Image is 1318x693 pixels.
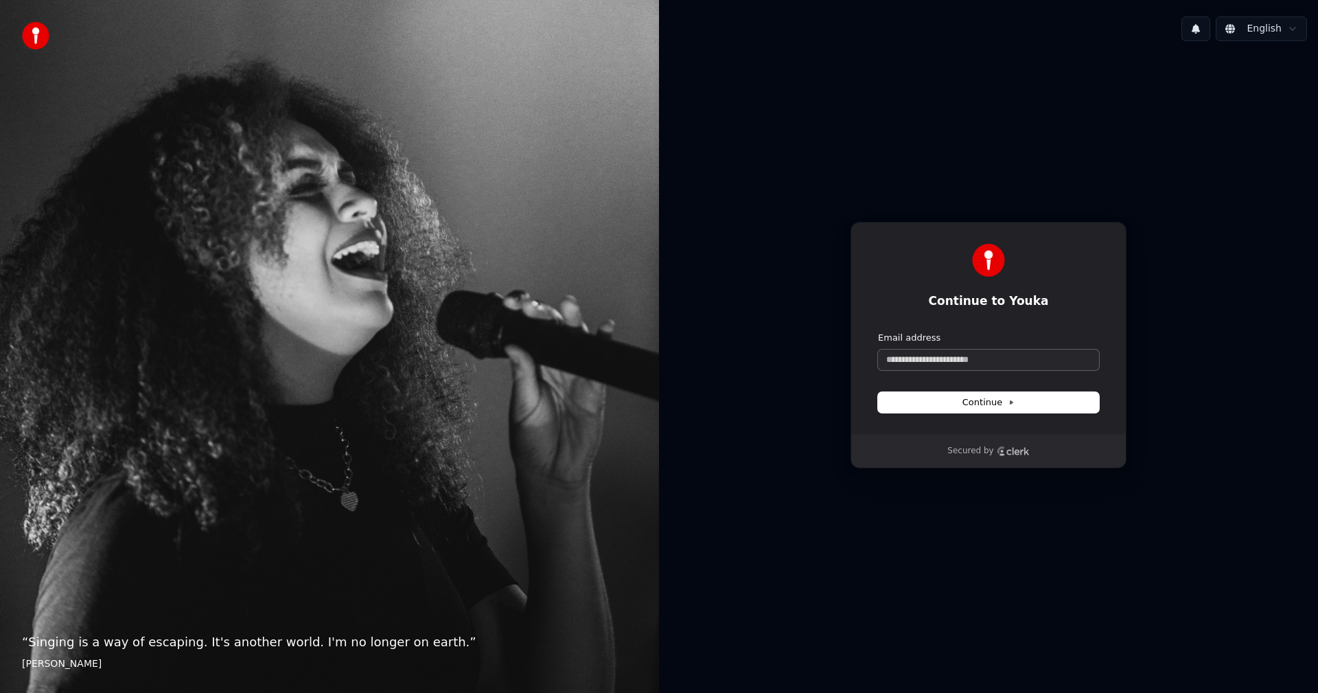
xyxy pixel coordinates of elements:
img: Youka [972,244,1005,277]
span: Continue [962,396,1015,409]
footer: [PERSON_NAME] [22,657,637,671]
label: Email address [878,332,940,344]
p: Secured by [947,446,993,457]
a: Clerk logo [997,446,1030,456]
img: youka [22,22,49,49]
h1: Continue to Youka [878,293,1099,310]
p: “ Singing is a way of escaping. It's another world. I'm no longer on earth. ” [22,633,637,652]
button: Continue [878,392,1099,413]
